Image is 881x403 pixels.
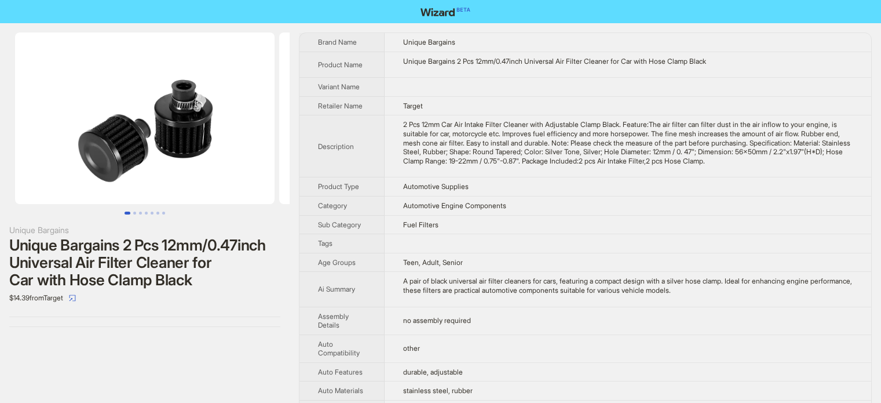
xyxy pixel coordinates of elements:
span: Target [403,101,423,110]
span: Teen, Adult, Senior [403,258,463,267]
button: Go to slide 5 [151,212,153,215]
img: Unique Bargains 2 Pcs 12mm/0.47inch Universal Air Filter Cleaner for Car with Hose Clamp Black im... [279,32,539,204]
span: select [69,295,76,302]
button: Go to slide 4 [145,212,148,215]
span: Auto Features [318,368,363,376]
button: Go to slide 7 [162,212,165,215]
span: Brand Name [318,38,357,46]
span: Auto Materials [318,386,363,395]
div: Unique Bargains 2 Pcs 12mm/0.47inch Universal Air Filter Cleaner for Car with Hose Clamp Black [403,57,853,66]
button: Go to slide 2 [133,212,136,215]
span: Fuel Filters [403,220,438,229]
span: Ai Summary [318,285,355,293]
span: Variant Name [318,82,360,91]
span: Product Name [318,60,363,69]
span: Automotive Engine Components [403,201,506,210]
button: Go to slide 1 [125,212,130,215]
span: Unique Bargains [403,38,455,46]
span: other [403,344,420,353]
div: 2 Pcs 12mm Car Air Intake Filter Cleaner with Adjustable Clamp Black. Feature:The air filter can ... [403,120,853,165]
span: no assembly required [403,316,471,325]
button: Go to slide 6 [156,212,159,215]
span: Tags [318,239,332,248]
span: Age Groups [318,258,356,267]
span: Description [318,142,354,151]
span: Auto Compatibility [318,340,360,358]
div: Unique Bargains [9,224,280,237]
span: Assembly Details [318,312,349,330]
span: Product Type [318,182,359,191]
span: stainless steel, rubber [403,386,473,395]
span: Category [318,201,347,210]
div: $14.39 from Target [9,289,280,307]
span: durable, adjustable [403,368,463,376]
span: Retailer Name [318,101,363,110]
div: Unique Bargains 2 Pcs 12mm/0.47inch Universal Air Filter Cleaner for Car with Hose Clamp Black [9,237,280,289]
div: A pair of black universal air filter cleaners for cars, featuring a compact design with a silver ... [403,277,853,295]
button: Go to slide 3 [139,212,142,215]
span: Sub Category [318,220,361,229]
img: Unique Bargains 2 Pcs 12mm/0.47inch Universal Air Filter Cleaner for Car with Hose Clamp Black im... [15,32,275,204]
span: Automotive Supplies [403,182,469,191]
